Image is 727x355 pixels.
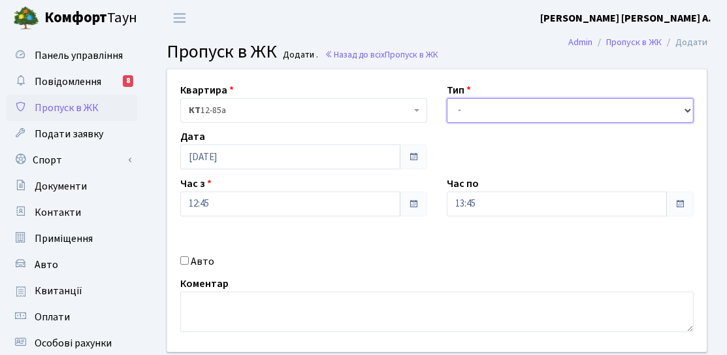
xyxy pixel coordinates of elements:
span: Особові рахунки [35,336,112,350]
a: Авто [7,252,137,278]
a: Оплати [7,304,137,330]
span: Повідомлення [35,75,101,89]
span: Квитанції [35,284,82,298]
label: Дата [180,129,205,144]
span: Пропуск в ЖК [35,101,99,115]
a: Назад до всіхПропуск в ЖК [325,48,438,61]
a: Документи [7,173,137,199]
label: Час з [180,176,212,192]
span: Таун [44,7,137,29]
li: Додати [662,35,707,50]
a: [PERSON_NAME] [PERSON_NAME] А. [540,10,711,26]
b: [PERSON_NAME] [PERSON_NAME] А. [540,11,711,25]
a: Панель управління [7,42,137,69]
small: Додати . [281,50,319,61]
span: Приміщення [35,231,93,246]
span: <b>КТ</b>&nbsp;&nbsp;&nbsp;&nbsp;12-85а [180,98,427,123]
span: <b>КТ</b>&nbsp;&nbsp;&nbsp;&nbsp;12-85а [189,104,411,117]
span: Пропуск в ЖК [385,48,438,61]
span: Пропуск в ЖК [167,39,277,65]
img: logo.png [13,5,39,31]
a: Контакти [7,199,137,226]
a: Пропуск в ЖК [7,95,137,121]
a: Подати заявку [7,121,137,147]
a: Приміщення [7,226,137,252]
span: Панель управління [35,48,123,63]
a: Спорт [7,147,137,173]
span: Документи [35,179,87,194]
b: Комфорт [44,7,107,28]
div: 8 [123,75,133,87]
label: Час по [447,176,479,192]
label: Авто [191,254,214,269]
a: Повідомлення8 [7,69,137,95]
label: Квартира [180,82,234,98]
a: Пропуск в ЖК [606,35,662,49]
label: Тип [447,82,471,98]
span: Контакти [35,205,81,220]
span: Оплати [35,310,70,324]
span: Подати заявку [35,127,103,141]
a: Admin [568,35,592,49]
label: Коментар [180,276,229,292]
nav: breadcrumb [549,29,727,56]
b: КТ [189,104,201,117]
button: Переключити навігацію [163,7,196,29]
span: Авто [35,258,58,272]
a: Квитанції [7,278,137,304]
